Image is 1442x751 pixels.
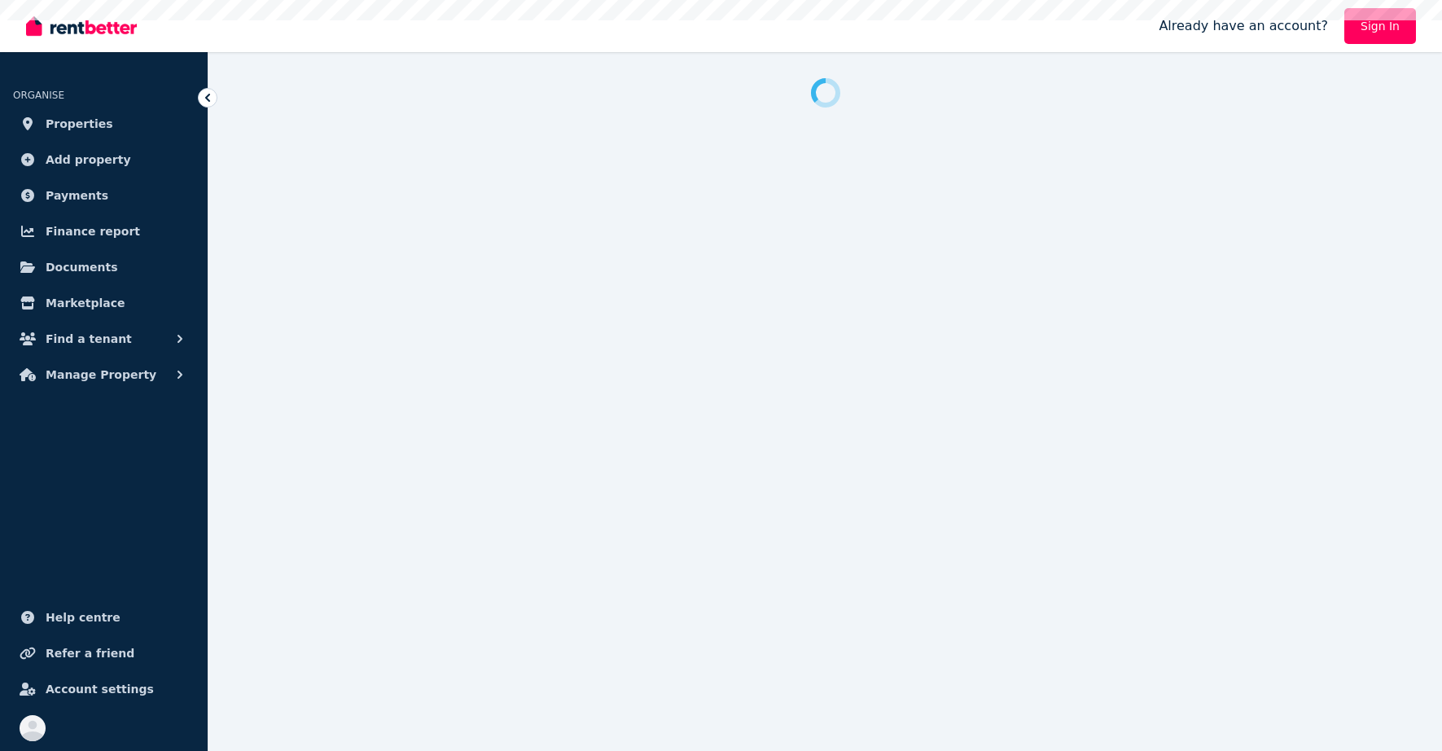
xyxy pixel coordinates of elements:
[13,601,195,634] a: Help centre
[46,329,132,349] span: Find a tenant
[46,608,121,627] span: Help centre
[13,108,195,140] a: Properties
[1159,16,1328,36] span: Already have an account?
[46,365,156,384] span: Manage Property
[46,186,108,205] span: Payments
[46,257,118,277] span: Documents
[46,114,113,134] span: Properties
[1344,8,1416,44] a: Sign In
[13,179,195,212] a: Payments
[13,251,195,283] a: Documents
[13,287,195,319] a: Marketplace
[46,222,140,241] span: Finance report
[13,143,195,176] a: Add property
[46,150,131,169] span: Add property
[13,90,64,101] span: ORGANISE
[13,215,195,248] a: Finance report
[46,679,154,699] span: Account settings
[13,358,195,391] button: Manage Property
[46,643,134,663] span: Refer a friend
[13,637,195,670] a: Refer a friend
[13,323,195,355] button: Find a tenant
[26,14,137,38] img: RentBetter
[46,293,125,313] span: Marketplace
[13,673,195,705] a: Account settings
